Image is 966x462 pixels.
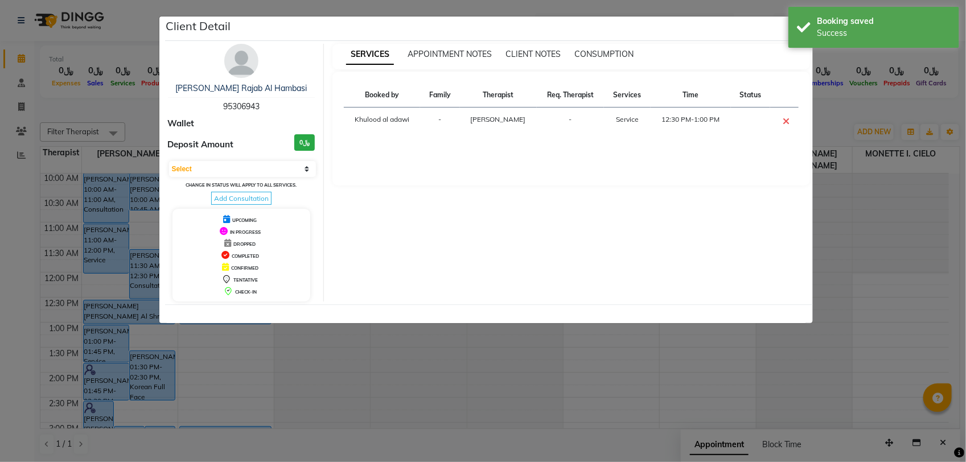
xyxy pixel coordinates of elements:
[420,83,459,108] th: Family
[651,108,731,135] td: 12:30 PM-1:00 PM
[344,108,420,135] td: Khulood al adawi
[294,134,315,151] h3: ﷼0
[505,49,561,59] span: CLIENT NOTES
[344,83,420,108] th: Booked by
[186,182,297,188] small: Change in status will apply to all services.
[346,44,394,65] span: SERVICES
[408,49,492,59] span: APPOINTMENT NOTES
[537,83,605,108] th: Req. Therapist
[168,138,234,151] span: Deposit Amount
[232,253,259,259] span: COMPLETED
[574,49,634,59] span: CONSUMPTION
[731,83,770,108] th: Status
[817,27,951,39] div: Success
[232,217,257,223] span: UPCOMING
[611,114,644,125] div: Service
[604,83,651,108] th: Services
[537,108,605,135] td: -
[175,83,307,93] a: [PERSON_NAME] Rajab Al Hambasi
[651,83,731,108] th: Time
[233,241,256,247] span: DROPPED
[166,18,231,35] h5: Client Detail
[235,289,257,295] span: CHECK-IN
[233,277,258,283] span: TENTATIVE
[223,101,260,112] span: 95306943
[471,115,526,123] span: [PERSON_NAME]
[420,108,459,135] td: -
[168,117,195,130] span: Wallet
[230,229,261,235] span: IN PROGRESS
[211,192,272,205] span: Add Consultation
[231,265,258,271] span: CONFIRMED
[817,15,951,27] div: Booking saved
[460,83,537,108] th: Therapist
[224,44,258,78] img: avatar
